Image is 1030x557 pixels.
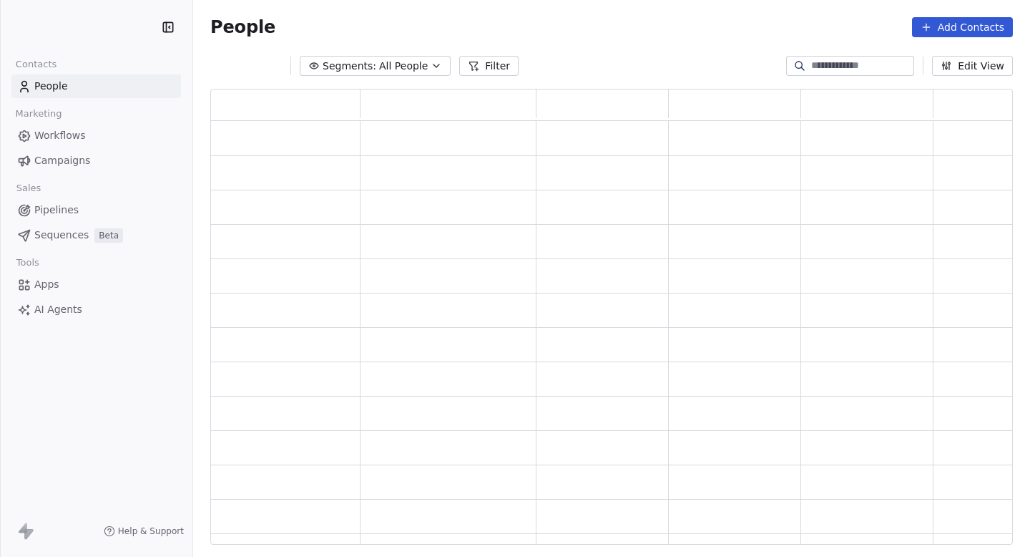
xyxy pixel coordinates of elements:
[10,178,47,199] span: Sales
[9,103,68,125] span: Marketing
[34,277,59,292] span: Apps
[118,525,184,537] span: Help & Support
[104,525,184,537] a: Help & Support
[210,16,275,38] span: People
[34,128,86,143] span: Workflows
[34,153,90,168] span: Campaigns
[34,203,79,218] span: Pipelines
[11,124,181,147] a: Workflows
[34,228,89,243] span: Sequences
[94,228,123,243] span: Beta
[34,302,82,317] span: AI Agents
[459,56,519,76] button: Filter
[932,56,1013,76] button: Edit View
[11,223,181,247] a: SequencesBeta
[323,59,376,74] span: Segments:
[11,298,181,321] a: AI Agents
[9,54,63,75] span: Contacts
[11,273,181,296] a: Apps
[10,252,45,273] span: Tools
[11,198,181,222] a: Pipelines
[379,59,428,74] span: All People
[11,149,181,173] a: Campaigns
[11,74,181,98] a: People
[912,17,1013,37] button: Add Contacts
[34,79,68,94] span: People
